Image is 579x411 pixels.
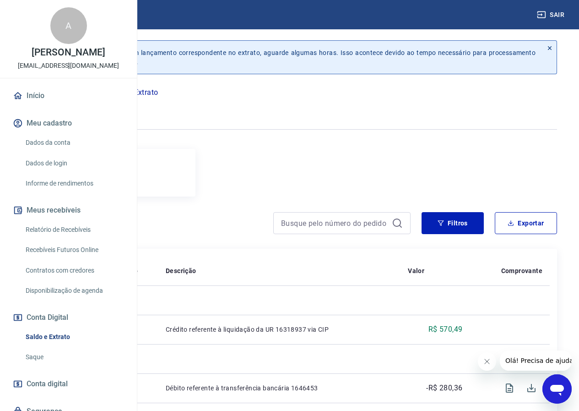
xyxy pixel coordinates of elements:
[22,174,126,193] a: Informe de rendimentos
[22,328,126,346] a: Saldo e Extrato
[428,324,463,335] p: R$ 570,49
[22,154,126,173] a: Dados de login
[426,383,462,394] p: -R$ 280,36
[520,377,542,399] span: Download
[166,384,393,393] p: Débito referente à transferência bancária 1646453
[11,113,126,133] button: Meu cadastro
[542,374,572,404] iframe: Botão para abrir a janela de mensagens
[22,241,126,259] a: Recebíveis Futuros Online
[11,200,126,220] button: Meus recebíveis
[22,133,126,152] a: Dados da conta
[22,348,126,367] a: Saque
[498,377,520,399] span: Visualizar
[50,7,87,44] div: A
[22,220,126,239] a: Relatório de Recebíveis
[495,212,557,234] button: Exportar
[166,325,393,334] p: Crédito referente à liquidação da UR 16318937 via CIP
[408,266,424,275] p: Valor
[22,261,126,280] a: Contratos com credores
[501,266,542,275] p: Comprovante
[5,6,77,14] span: Olá! Precisa de ajuda?
[27,378,68,390] span: Conta digital
[11,307,126,328] button: Conta Digital
[18,61,119,71] p: [EMAIL_ADDRESS][DOMAIN_NAME]
[281,216,388,230] input: Busque pelo número do pedido
[32,48,105,57] p: [PERSON_NAME]
[535,6,568,23] button: Sair
[22,281,126,300] a: Disponibilização de agenda
[166,266,196,275] p: Descrição
[22,216,262,234] h4: Extrato
[11,374,126,394] a: Conta digital
[478,352,496,371] iframe: Fechar mensagem
[422,212,484,234] button: Filtros
[49,48,536,66] p: Se o saldo aumentar sem um lançamento correspondente no extrato, aguarde algumas horas. Isso acon...
[11,86,126,106] a: Início
[500,351,572,371] iframe: Mensagem da empresa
